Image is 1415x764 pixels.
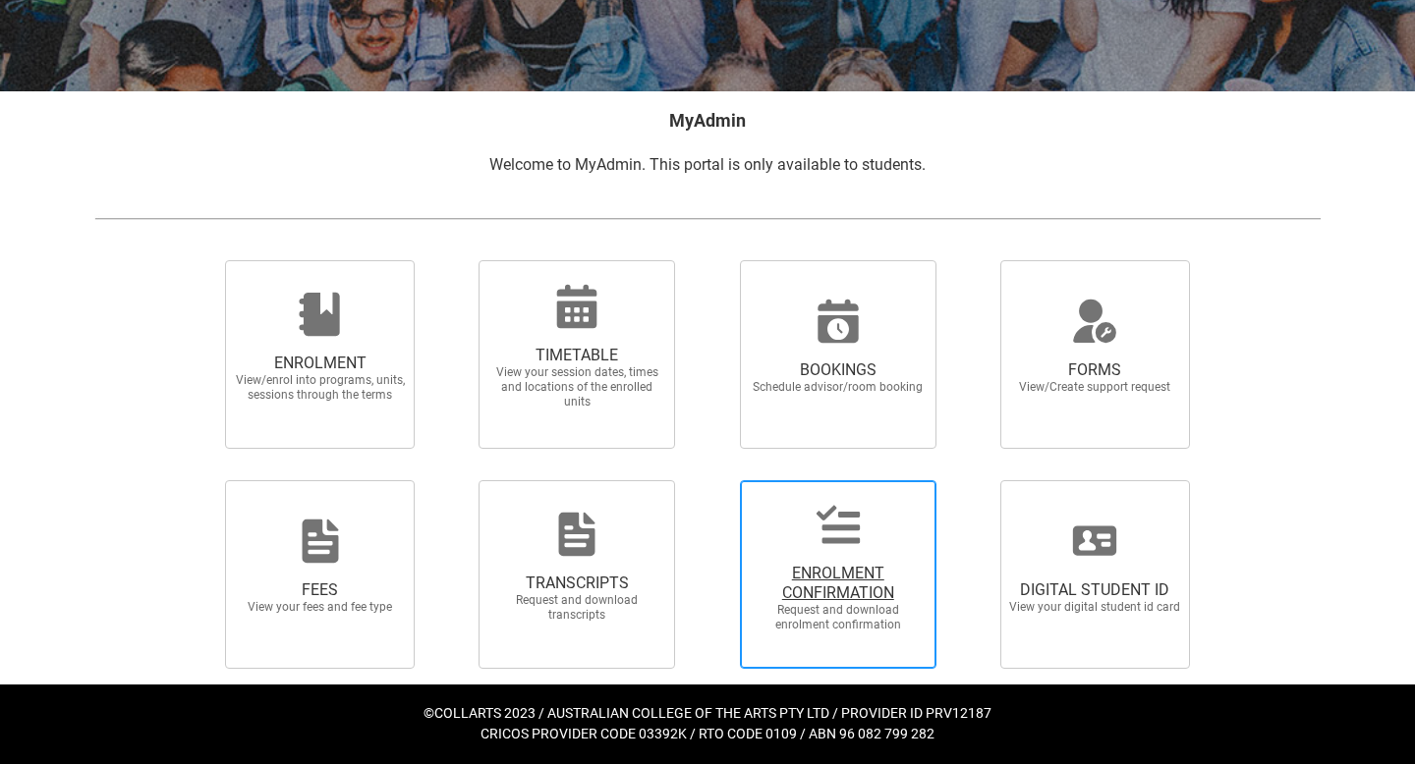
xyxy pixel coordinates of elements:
[752,360,925,380] span: BOOKINGS
[490,573,663,593] span: TRANSCRIPTS
[490,346,663,365] span: TIMETABLE
[1008,580,1181,600] span: DIGITAL STUDENT ID
[752,380,925,395] span: Schedule advisor/room booking
[490,365,663,409] span: View your session dates, times and locations of the enrolled units
[752,603,925,632] span: Request and download enrolment confirmation
[490,593,663,623] span: Request and download transcripts
[234,580,407,600] span: FEES
[94,107,1321,134] h2: MyAdmin
[234,373,407,403] span: View/enrol into programs, units, sessions through the terms
[752,564,925,603] span: ENROLMENT CONFIRMATION
[1008,600,1181,615] span: View your digital student id card
[1008,360,1181,380] span: FORMS
[489,155,926,174] span: Welcome to MyAdmin. This portal is only available to students.
[234,354,407,373] span: ENROLMENT
[234,600,407,615] span: View your fees and fee type
[1008,380,1181,395] span: View/Create support request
